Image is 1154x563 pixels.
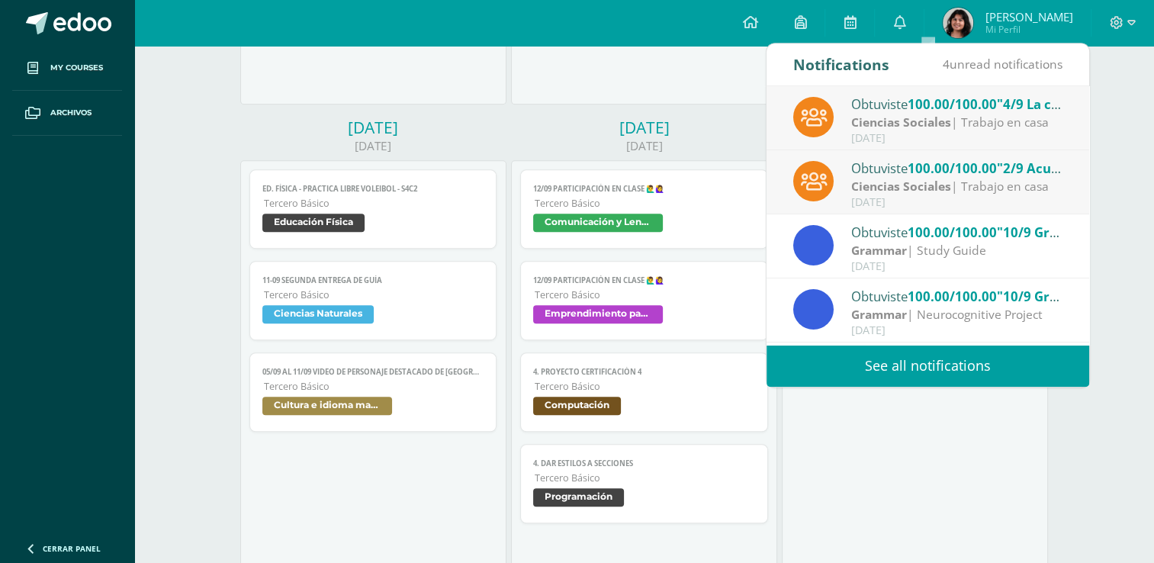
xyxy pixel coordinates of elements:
[851,286,1063,306] div: Obtuviste en
[535,471,755,484] span: Tercero Básico
[851,132,1063,145] div: [DATE]
[240,138,506,154] div: [DATE]
[533,305,663,323] span: Emprendimiento para la productividad
[851,306,1063,323] div: | Neurocognitive Project
[908,224,997,241] span: 100.00/100.00
[908,159,997,177] span: 100.00/100.00
[520,169,768,249] a: 12/09 Participación en clase 🙋‍♂️🙋‍♀️Tercero BásicoComunicación y Lenguaje
[943,56,950,72] span: 4
[851,94,1063,114] div: Obtuviste en
[262,397,392,415] span: Cultura e idioma maya
[262,214,365,232] span: Educación Física
[533,184,755,194] span: 12/09 Participación en clase 🙋‍♂️🙋‍♀️
[535,380,755,393] span: Tercero Básico
[533,367,755,377] span: 4. Proyecto Certificación 4
[985,9,1072,24] span: [PERSON_NAME]
[511,138,777,154] div: [DATE]
[533,458,755,468] span: 4. Dar estilos a secciones
[851,114,1063,131] div: | Trabajo en casa
[851,178,951,195] strong: Ciencias Sociales
[264,197,484,210] span: Tercero Básico
[767,345,1089,387] a: See all notifications
[262,275,484,285] span: 11-09 SEGUNDA ENTREGA DE GUÍA
[249,169,497,249] a: Ed. Física - PRACTICA LIBRE Voleibol - S4C2Tercero BásicoEducación Física
[535,197,755,210] span: Tercero Básico
[851,324,1063,337] div: [DATE]
[12,46,122,91] a: My courses
[520,444,768,523] a: 4. Dar estilos a seccionesTercero BásicoProgramación
[520,261,768,340] a: 12/09 Participación en clase 🙋‍♂️🙋‍♀️Tercero BásicoEmprendimiento para la productividad
[533,275,755,285] span: 12/09 Participación en clase 🙋‍♂️🙋‍♀️
[851,114,951,130] strong: Ciencias Sociales
[50,62,103,74] span: My courses
[240,117,506,138] div: [DATE]
[851,306,907,323] strong: Grammar
[262,305,374,323] span: Ciencias Naturales
[533,488,624,507] span: Programación
[12,91,122,136] a: Archivos
[943,56,1062,72] span: unread notifications
[851,178,1063,195] div: | Trabajo en casa
[533,397,621,415] span: Computación
[262,367,484,377] span: 05/09 al 11/09 Video de personaje destacado de [GEOGRAPHIC_DATA].
[511,117,777,138] div: [DATE]
[535,288,755,301] span: Tercero Básico
[520,352,768,432] a: 4. Proyecto Certificación 4Tercero BásicoComputación
[43,543,101,554] span: Cerrar panel
[851,158,1063,178] div: Obtuviste en
[943,8,973,38] img: 9da4bd09db85578faf3960d75a072bc8.png
[908,288,997,305] span: 100.00/100.00
[50,107,92,119] span: Archivos
[793,43,889,85] div: Notifications
[997,159,1098,177] span: "2/9 Acuerdo 5"
[851,260,1063,273] div: [DATE]
[851,196,1063,209] div: [DATE]
[264,380,484,393] span: Tercero Básico
[851,242,1063,259] div: | Study Guide
[249,261,497,340] a: 11-09 SEGUNDA ENTREGA DE GUÍATercero BásicoCiencias Naturales
[249,352,497,432] a: 05/09 al 11/09 Video de personaje destacado de [GEOGRAPHIC_DATA].Tercero BásicoCultura e idioma maya
[262,184,484,194] span: Ed. Física - PRACTICA LIBRE Voleibol - S4C2
[908,95,997,113] span: 100.00/100.00
[533,214,663,232] span: Comunicación y Lenguaje
[264,288,484,301] span: Tercero Básico
[851,242,907,259] strong: Grammar
[985,23,1072,36] span: Mi Perfil
[851,222,1063,242] div: Obtuviste en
